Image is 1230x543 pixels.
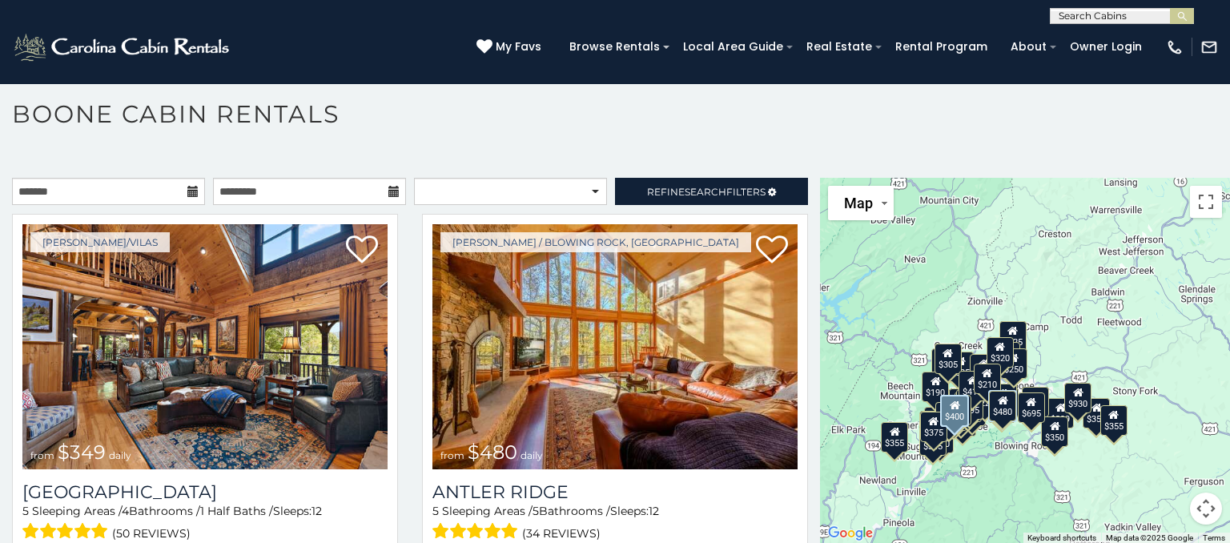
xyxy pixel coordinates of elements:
span: My Favs [496,38,541,55]
div: $325 [944,394,971,424]
div: $320 [987,336,1014,367]
div: $565 [970,354,997,384]
div: $395 [990,383,1017,413]
div: $195 [949,405,976,436]
div: $355 [1100,404,1127,435]
span: from [30,449,54,461]
img: Diamond Creek Lodge [22,224,388,469]
a: Diamond Creek Lodge from $349 daily [22,224,388,469]
div: $525 [999,320,1027,351]
div: $400 [949,388,976,419]
div: $190 [922,371,949,401]
div: $930 [1064,382,1091,412]
img: Antler Ridge [432,224,798,469]
span: daily [109,449,131,461]
div: $480 [988,390,1017,422]
h3: Diamond Creek Lodge [22,481,388,503]
span: 5 [432,504,439,518]
a: My Favs [476,38,545,56]
div: $175 [959,395,986,425]
div: $210 [974,363,1001,393]
a: Antler Ridge [432,481,798,503]
div: $225 [971,382,999,412]
div: $345 [919,425,947,456]
span: from [440,449,464,461]
a: Browse Rentals [561,34,668,59]
a: Local Area Guide [675,34,791,59]
div: $400 [940,395,969,427]
div: $380 [1022,386,1049,416]
button: Toggle fullscreen view [1190,186,1222,218]
img: mail-regular-white.png [1200,38,1218,56]
div: $330 [935,402,963,432]
a: [GEOGRAPHIC_DATA] [22,481,388,503]
div: $480 [989,391,1016,421]
div: $245 [931,348,959,378]
span: 5 [533,504,539,518]
div: $410 [959,371,986,401]
a: Add to favorites [756,234,788,267]
span: 12 [312,504,322,518]
div: $355 [881,422,908,452]
a: Terms [1203,533,1225,542]
div: $315 [920,410,947,440]
a: Rental Program [887,34,995,59]
a: About [1003,34,1055,59]
span: 12 [649,504,659,518]
div: $270 [919,411,947,441]
a: Antler Ridge from $480 daily [432,224,798,469]
div: $375 [920,412,947,442]
div: $355 [1083,397,1110,428]
div: $695 [1018,392,1045,422]
img: phone-regular-white.png [1166,38,1184,56]
button: Change map style [828,186,894,220]
span: $349 [58,440,106,464]
span: Refine Filters [647,186,766,198]
a: [PERSON_NAME] / Blowing Rock, [GEOGRAPHIC_DATA] [440,232,751,252]
a: RefineSearchFilters [615,178,808,205]
a: Owner Login [1062,34,1150,59]
span: Map data ©2025 Google [1106,533,1193,542]
a: [PERSON_NAME]/Vilas [30,232,170,252]
span: 5 [22,504,29,518]
a: Real Estate [798,34,880,59]
div: $305 [935,343,962,373]
span: 4 [122,504,129,518]
a: Add to favorites [346,234,378,267]
div: $250 [1000,348,1027,379]
button: Map camera controls [1190,493,1222,525]
div: $350 [1041,416,1068,446]
div: $315 [988,392,1015,422]
span: $480 [468,440,517,464]
span: 1 Half Baths / [200,504,273,518]
img: White-1-2.png [12,31,234,63]
span: Search [685,186,726,198]
span: daily [521,449,543,461]
span: Map [844,195,873,211]
div: $299 [1047,398,1074,428]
